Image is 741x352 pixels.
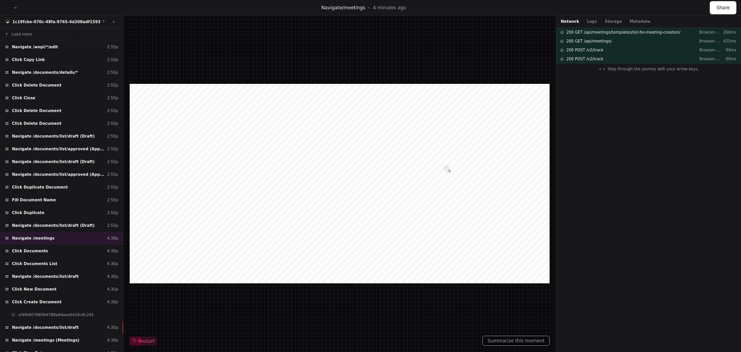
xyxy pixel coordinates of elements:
span: Fill Document Name [12,197,56,203]
span: Navigate /documents/list/approved (Approved) [12,172,104,177]
p: 98ms [721,56,736,62]
span: Click Close [12,95,36,101]
span: Click Documents List [12,261,58,267]
span: 200 GET /api/meetings/templates/list-for-meeting-creation/ [566,29,680,35]
span: 200 POST /v2/track [566,47,603,53]
span: ef4fb80798564788a84aee6416c8c245 [18,312,93,318]
span: Click Duplicate [12,210,44,216]
span: Click Copy Link [12,57,45,63]
div: 2:55p [107,121,118,126]
span: 200 POST /v2/track [566,56,603,62]
span: Click Delete Document [12,82,61,88]
div: 4:30p [107,261,118,267]
span: 200 GET /api/meetings/ [566,38,612,44]
span: Navigate /documents/details/* [12,70,78,75]
button: Summarize this moment [482,336,550,346]
div: 2:55p [107,146,118,152]
img: 15.svg [5,19,10,24]
span: Navigate /meetings [12,235,54,241]
span: Navigate /documents/list/draft [12,325,79,330]
div: 2:55p [107,108,118,114]
div: 2:55p [107,57,118,63]
p: 266ms [721,29,736,35]
span: Step through the journey with your arrow keys. [607,66,699,72]
span: Navigate /wopi/*/edit [12,44,58,50]
span: Navigate /documents/list/draft [12,274,79,279]
button: Storage [605,19,622,24]
div: 2:55p [107,197,118,203]
div: 2:55p [107,184,118,190]
span: Click Documents [12,248,48,254]
div: 2:55p [107,44,118,50]
button: Share [710,1,736,14]
div: 2:55p [107,82,118,88]
div: 4:30p [107,274,118,279]
p: 425ms [721,38,736,44]
p: Browser-QA [699,29,721,35]
span: Navigate [321,5,342,10]
span: Click Delete Document [12,121,61,126]
span: Restart [132,338,155,344]
p: 4 minutes ago [373,5,406,11]
span: Navigate /documents/list/approved (Approved) [12,146,104,152]
p: Browser-QA [699,56,721,62]
div: 4:30p [107,325,118,330]
span: Click Delete Document [12,108,61,114]
div: 4:30p [107,235,118,241]
span: Navigate /documents/list/draft (Draft) [12,223,95,228]
span: Click New Document [12,286,56,292]
button: Logs [587,19,597,24]
button: Network [561,19,579,24]
span: Navigate /meetings (Meetings) [12,337,80,343]
a: 1c19fcbe-070c-48fa-9765-4d208adf1593 [12,20,100,24]
div: 2:55p [107,223,118,228]
span: Navigate /documents/list/draft (Draft) [12,159,95,165]
span: Load more [12,31,32,37]
div: 2:55p [107,172,118,177]
span: Click Duplicate Document [12,184,68,190]
span: /meetings [342,5,365,10]
button: Metadata [629,19,650,24]
div: 2:55p [107,159,118,165]
p: Browser-QA [699,38,721,44]
div: 4:30p [107,248,118,254]
div: 4:30p [107,286,118,292]
div: 2:55p [107,210,118,216]
div: 4:30p [107,337,118,343]
div: 4:30p [107,299,118,305]
div: 2:55p [107,133,118,139]
div: 2:55p [107,70,118,75]
span: Click Create Document [12,299,61,305]
button: Restart [130,337,157,346]
div: 2:55p [107,95,118,101]
p: Browser-QA [699,47,721,53]
span: Navigate /documents/list/draft (Draft) [12,133,95,139]
p: 99ms [721,47,736,53]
